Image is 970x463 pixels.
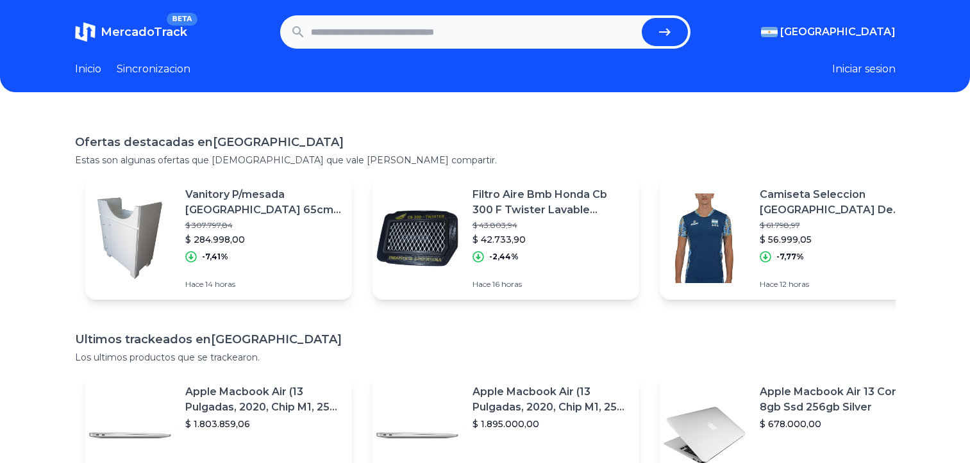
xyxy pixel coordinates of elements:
[75,133,896,151] h1: Ofertas destacadas en [GEOGRAPHIC_DATA]
[85,193,175,283] img: Featured image
[372,193,462,283] img: Featured image
[780,24,896,40] span: [GEOGRAPHIC_DATA]
[75,22,187,42] a: MercadoTrackBETA
[75,351,896,364] p: Los ultimos productos que se trackearon.
[202,252,228,262] p: -7,41%
[185,220,342,231] p: $ 307.797,84
[185,418,342,430] p: $ 1.803.859,06
[185,233,342,246] p: $ 284.998,00
[832,61,896,77] button: Iniciar sesion
[472,187,629,218] p: Filtro Aire Bmb Honda Cb 300 F Twister Lavable Reutilizable
[776,252,804,262] p: -7,77%
[760,187,916,218] p: Camiseta Seleccion [GEOGRAPHIC_DATA] De [PERSON_NAME]
[472,279,629,289] p: Hace 16 horas
[167,13,197,26] span: BETA
[472,418,629,430] p: $ 1.895.000,00
[761,27,778,37] img: Argentina
[185,384,342,415] p: Apple Macbook Air (13 Pulgadas, 2020, Chip M1, 256 Gb De Ssd, 8 Gb De Ram) - Plata
[660,193,749,283] img: Featured image
[760,233,916,246] p: $ 56.999,05
[117,61,190,77] a: Sincronizacion
[185,187,342,218] p: Vanitory P/mesada [GEOGRAPHIC_DATA] 65cm Extra Laqueado 3 Cajones
[75,61,101,77] a: Inicio
[185,279,342,289] p: Hace 14 horas
[761,24,896,40] button: [GEOGRAPHIC_DATA]
[472,384,629,415] p: Apple Macbook Air (13 Pulgadas, 2020, Chip M1, 256 Gb De Ssd, 8 Gb De Ram) - Plata
[472,220,629,231] p: $ 43.803,94
[75,22,96,42] img: MercadoTrack
[760,220,916,231] p: $ 61.798,97
[372,177,639,300] a: Featured imageFiltro Aire Bmb Honda Cb 300 F Twister Lavable Reutilizable$ 43.803,94$ 42.733,90-2...
[760,418,916,430] p: $ 678.000,00
[660,177,926,300] a: Featured imageCamiseta Seleccion [GEOGRAPHIC_DATA] De [PERSON_NAME]$ 61.798,97$ 56.999,05-7,77%Ha...
[85,177,352,300] a: Featured imageVanitory P/mesada [GEOGRAPHIC_DATA] 65cm Extra Laqueado 3 Cajones$ 307.797,84$ 284....
[75,154,896,167] p: Estas son algunas ofertas que [DEMOGRAPHIC_DATA] que vale [PERSON_NAME] compartir.
[760,279,916,289] p: Hace 12 horas
[101,25,187,39] span: MercadoTrack
[489,252,519,262] p: -2,44%
[760,384,916,415] p: Apple Macbook Air 13 Core I5 8gb Ssd 256gb Silver
[472,233,629,246] p: $ 42.733,90
[75,330,896,348] h1: Ultimos trackeados en [GEOGRAPHIC_DATA]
